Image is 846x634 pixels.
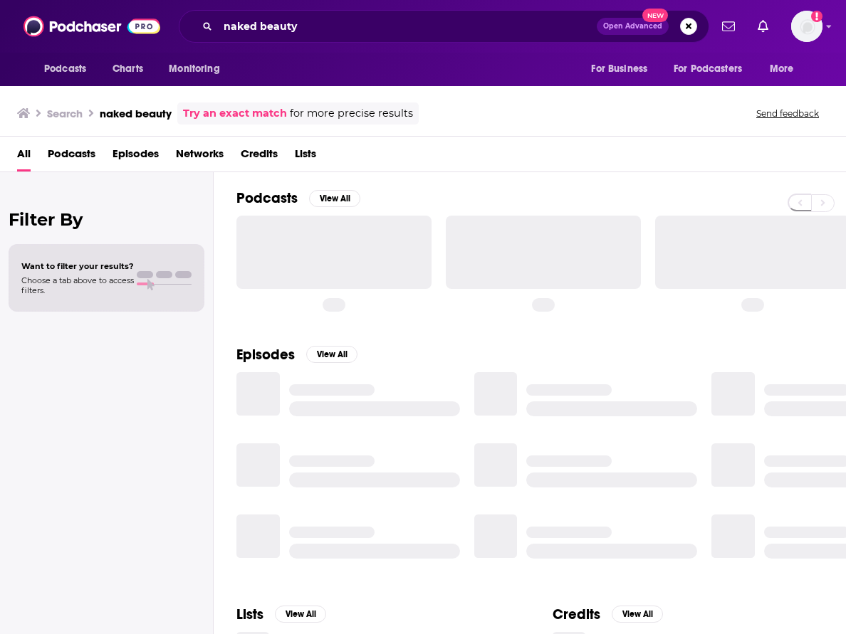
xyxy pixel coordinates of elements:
[612,606,663,623] button: View All
[553,606,600,623] h2: Credits
[791,11,822,42] img: User Profile
[236,346,295,364] h2: Episodes
[176,142,224,171] a: Networks
[752,14,774,38] a: Show notifications dropdown
[9,209,204,230] h2: Filter By
[674,59,742,79] span: For Podcasters
[236,346,357,364] a: EpisodesView All
[21,275,134,295] span: Choose a tab above to access filters.
[159,56,238,83] button: open menu
[581,56,665,83] button: open menu
[306,346,357,363] button: View All
[44,59,86,79] span: Podcasts
[553,606,663,623] a: CreditsView All
[47,107,83,120] h3: Search
[103,56,152,83] a: Charts
[642,9,668,22] span: New
[290,105,413,122] span: for more precise results
[275,606,326,623] button: View All
[664,56,763,83] button: open menu
[752,107,823,120] button: Send feedback
[309,190,360,207] button: View All
[236,189,360,207] a: PodcastsView All
[179,10,709,43] div: Search podcasts, credits, & more...
[183,105,287,122] a: Try an exact match
[791,11,822,42] button: Show profile menu
[113,59,143,79] span: Charts
[811,11,822,22] svg: Add a profile image
[113,142,159,171] a: Episodes
[603,23,662,30] span: Open Advanced
[770,59,794,79] span: More
[295,142,316,171] a: Lists
[34,56,105,83] button: open menu
[17,142,31,171] a: All
[760,56,812,83] button: open menu
[597,18,669,35] button: Open AdvancedNew
[591,59,647,79] span: For Business
[21,261,134,271] span: Want to filter your results?
[236,606,263,623] h2: Lists
[791,11,822,42] span: Logged in as nicole.koremenos
[241,142,278,171] a: Credits
[218,15,597,38] input: Search podcasts, credits, & more...
[236,189,298,207] h2: Podcasts
[48,142,95,171] a: Podcasts
[236,606,326,623] a: ListsView All
[169,59,219,79] span: Monitoring
[23,13,160,40] img: Podchaser - Follow, Share and Rate Podcasts
[100,107,172,120] h3: naked beauty
[716,14,741,38] a: Show notifications dropdown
